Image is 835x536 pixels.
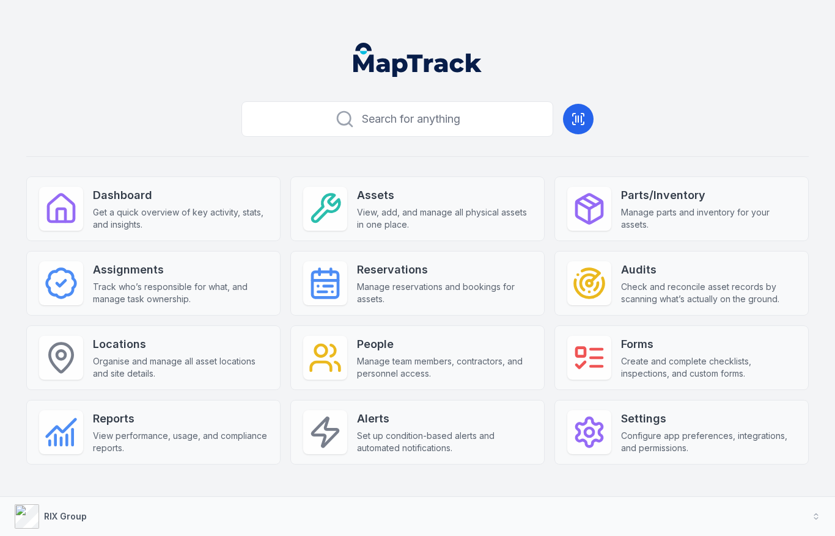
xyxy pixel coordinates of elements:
[93,410,268,427] strong: Reports
[357,206,532,231] span: View, add, and manage all physical assets in one place.
[621,355,796,380] span: Create and complete checklists, inspections, and custom forms.
[93,261,268,278] strong: Assignments
[357,261,532,278] strong: Reservations
[357,430,532,454] span: Set up condition-based alerts and automated notifications.
[93,336,268,353] strong: Locations
[362,110,460,128] span: Search for anything
[26,400,281,465] a: ReportsView performance, usage, and compliance reports.
[357,336,532,353] strong: People
[554,400,809,465] a: SettingsConfigure app preferences, integrations, and permissions.
[290,400,545,465] a: AlertsSet up condition-based alerts and automated notifications.
[554,251,809,316] a: AuditsCheck and reconcile asset records by scanning what’s actually on the ground.
[621,281,796,305] span: Check and reconcile asset records by scanning what’s actually on the ground.
[44,511,87,521] strong: RIX Group
[357,281,532,305] span: Manage reservations and bookings for assets.
[554,325,809,390] a: FormsCreate and complete checklists, inspections, and custom forms.
[357,355,532,380] span: Manage team members, contractors, and personnel access.
[26,176,281,241] a: DashboardGet a quick overview of key activity, stats, and insights.
[290,325,545,390] a: PeopleManage team members, contractors, and personnel access.
[93,281,268,305] span: Track who’s responsible for what, and manage task ownership.
[621,410,796,427] strong: Settings
[26,251,281,316] a: AssignmentsTrack who’s responsible for what, and manage task ownership.
[93,187,268,204] strong: Dashboard
[621,430,796,454] span: Configure app preferences, integrations, and permissions.
[93,355,268,380] span: Organise and manage all asset locations and site details.
[621,187,796,204] strong: Parts/Inventory
[93,430,268,454] span: View performance, usage, and compliance reports.
[26,325,281,390] a: LocationsOrganise and manage all asset locations and site details.
[241,101,553,137] button: Search for anything
[93,206,268,231] span: Get a quick overview of key activity, stats, and insights.
[357,410,532,427] strong: Alerts
[290,176,545,241] a: AssetsView, add, and manage all physical assets in one place.
[334,43,501,77] nav: Global
[621,206,796,231] span: Manage parts and inventory for your assets.
[357,187,532,204] strong: Assets
[290,251,545,316] a: ReservationsManage reservations and bookings for assets.
[554,176,809,241] a: Parts/InventoryManage parts and inventory for your assets.
[621,336,796,353] strong: Forms
[621,261,796,278] strong: Audits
